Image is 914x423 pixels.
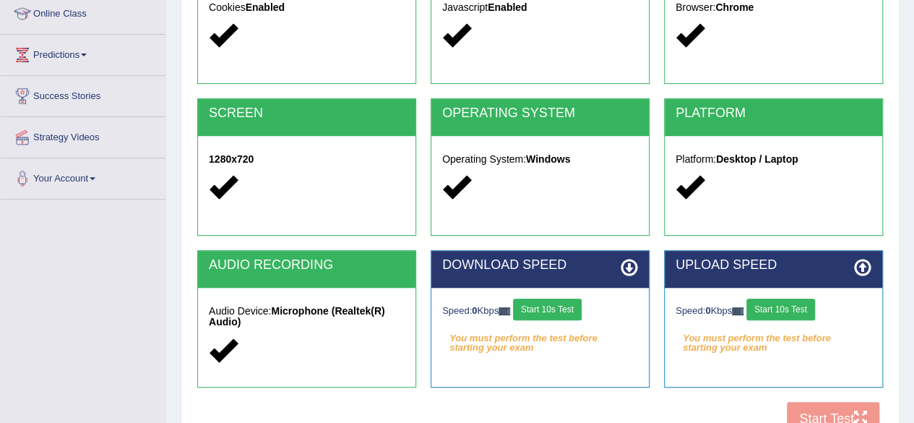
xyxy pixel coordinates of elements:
img: ajax-loader-fb-connection.gif [732,307,743,315]
h2: AUDIO RECORDING [209,258,405,273]
h5: Javascript [442,2,638,13]
div: Speed: Kbps [442,299,638,324]
a: Strategy Videos [1,117,165,153]
strong: 0 [705,305,710,316]
em: You must perform the test before starting your exam [676,328,871,349]
strong: Enabled [488,1,527,13]
h2: OPERATING SYSTEM [442,106,638,121]
strong: Microphone (Realtek(R) Audio) [209,305,385,328]
h2: DOWNLOAD SPEED [442,258,638,273]
div: Speed: Kbps [676,299,871,324]
a: Predictions [1,35,165,71]
h2: UPLOAD SPEED [676,258,871,273]
a: Success Stories [1,76,165,112]
strong: 0 [472,305,477,316]
h2: SCREEN [209,106,405,121]
strong: Chrome [715,1,754,13]
strong: Desktop / Laptop [716,153,798,165]
h5: Cookies [209,2,405,13]
h5: Operating System: [442,154,638,165]
h2: PLATFORM [676,106,871,121]
strong: 1280x720 [209,153,254,165]
img: ajax-loader-fb-connection.gif [499,307,510,315]
a: Your Account [1,158,165,195]
button: Start 10s Test [513,299,582,320]
button: Start 10s Test [746,299,815,320]
em: You must perform the test before starting your exam [442,328,638,349]
h5: Audio Device: [209,306,405,328]
strong: Windows [526,153,570,165]
h5: Browser: [676,2,871,13]
h5: Platform: [676,154,871,165]
strong: Enabled [246,1,285,13]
